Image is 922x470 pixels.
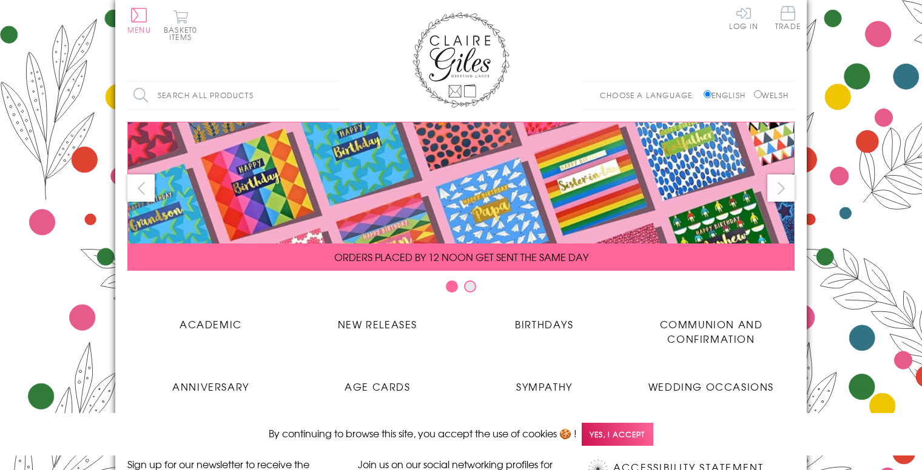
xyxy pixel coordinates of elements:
input: Search all products [127,82,340,109]
span: Academic [180,317,242,331]
a: Age Cards [294,370,461,394]
span: Sympathy [516,379,573,394]
div: Carousel Pagination [127,280,795,299]
a: Birthdays [461,308,628,331]
span: ORDERS PLACED BY 12 NOON GET SENT THE SAME DAY [334,250,588,264]
span: Birthdays [515,317,573,331]
img: Claire Giles Greetings Cards [412,12,510,108]
button: Menu [127,8,151,33]
span: Trade [775,6,801,30]
a: Communion and Confirmation [628,308,795,346]
button: Basket0 items [164,10,197,41]
span: 0 items [169,24,197,42]
label: Welsh [754,90,789,101]
input: Search [328,82,340,109]
label: English [704,90,752,101]
span: Communion and Confirmation [660,317,763,346]
button: Carousel Page 2 [464,280,476,293]
button: Carousel Page 1 (Current Slide) [446,280,458,293]
button: prev [127,174,155,202]
a: Wedding Occasions [628,370,795,394]
a: Trade [775,6,801,32]
input: Welsh [754,90,762,98]
a: Sympathy [461,370,628,394]
input: English [704,90,712,98]
a: Anniversary [127,370,294,394]
a: New Releases [294,308,461,331]
span: New Releases [338,317,417,331]
span: Menu [127,24,151,35]
span: Wedding Occasions [648,379,774,394]
button: next [767,174,795,202]
a: Log In [729,6,758,30]
span: Age Cards [345,379,410,394]
span: Anniversary [172,379,249,394]
span: Yes, I accept [582,423,653,446]
p: Choose a language: [600,90,701,101]
a: Academic [127,308,294,331]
